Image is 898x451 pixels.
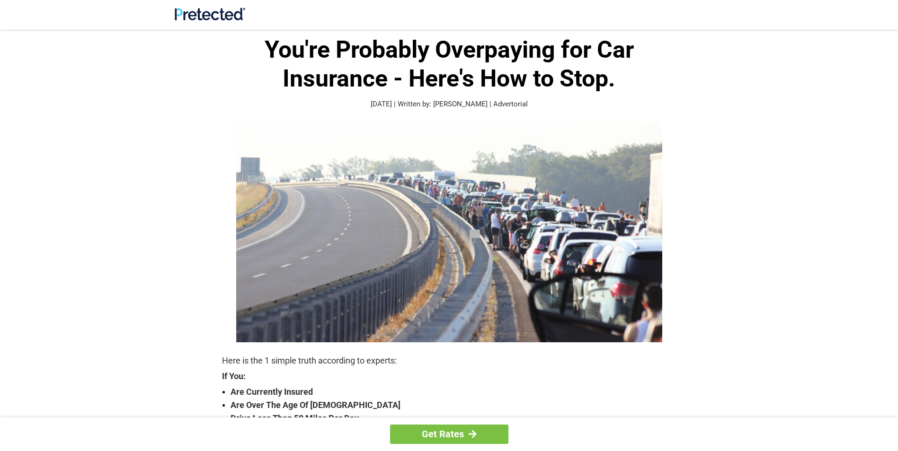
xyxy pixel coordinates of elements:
p: Here is the 1 simple truth according to experts: [222,354,676,367]
strong: Are Over The Age Of [DEMOGRAPHIC_DATA] [231,399,676,412]
strong: Are Currently Insured [231,385,676,399]
img: Site Logo [175,8,245,20]
a: Get Rates [390,425,508,444]
strong: Drive Less Than 50 Miles Per Day [231,412,676,425]
h1: You're Probably Overpaying for Car Insurance - Here's How to Stop. [222,35,676,93]
p: [DATE] | Written by: [PERSON_NAME] | Advertorial [222,99,676,110]
a: Site Logo [175,13,245,22]
strong: If You: [222,372,676,381]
